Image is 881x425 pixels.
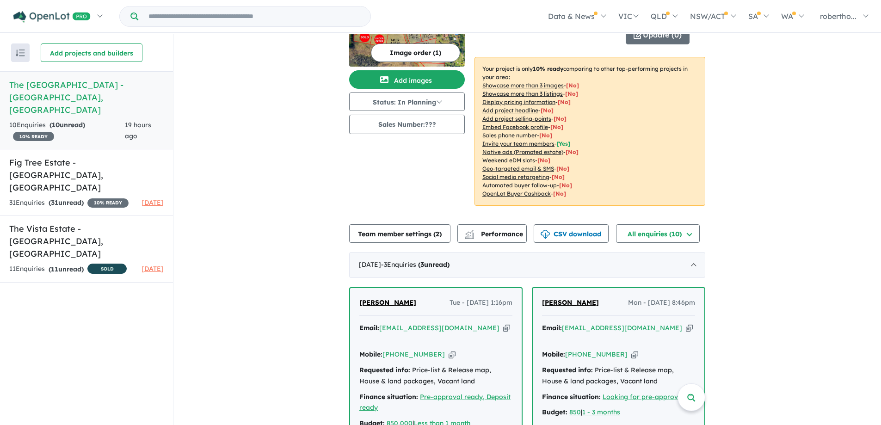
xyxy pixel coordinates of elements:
u: Showcase more than 3 listings [482,90,563,97]
span: 11 [51,265,58,273]
span: robertho... [820,12,856,21]
span: [ No ] [541,107,554,114]
img: sort.svg [16,49,25,56]
span: Performance [466,230,523,238]
u: Showcase more than 3 images [482,82,564,89]
strong: ( unread) [49,265,84,273]
input: Try estate name, suburb, builder or developer [140,6,369,26]
span: [ No ] [554,115,567,122]
strong: Finance situation: [542,393,601,401]
button: Status: In Planning [349,92,465,111]
a: Looking for pre-approval [603,393,684,401]
strong: ( unread) [49,121,85,129]
button: Copy [449,350,456,359]
span: [ No ] [539,132,552,139]
h5: The Vista Estate - [GEOGRAPHIC_DATA] , [GEOGRAPHIC_DATA] [9,222,164,260]
u: Sales phone number [482,132,537,139]
u: Add project headline [482,107,538,114]
button: Copy [686,323,693,333]
div: | [542,407,695,418]
u: Display pricing information [482,99,555,105]
span: [No] [553,190,566,197]
strong: Mobile: [359,350,382,358]
button: All enquiries (10) [616,224,700,243]
b: 10 % ready [533,65,563,72]
button: Image order (1) [371,43,460,62]
span: [ No ] [550,123,563,130]
a: 850 [569,408,581,416]
a: [EMAIL_ADDRESS][DOMAIN_NAME] [562,324,682,332]
strong: Requested info: [542,366,593,374]
span: [No] [559,182,572,189]
a: [PERSON_NAME] [359,297,416,308]
button: Copy [503,323,510,333]
span: 31 [51,198,58,207]
u: Embed Facebook profile [482,123,548,130]
span: [PERSON_NAME] [359,298,416,307]
span: - 3 Enquir ies [381,260,450,269]
a: [PHONE_NUMBER] [565,350,628,358]
button: Sales Number:??? [349,115,465,134]
span: [No] [537,157,550,164]
span: [PERSON_NAME] [542,298,599,307]
span: SOLD [87,264,127,274]
button: Add images [349,70,465,89]
a: [PERSON_NAME] [542,297,599,308]
span: 2 [436,230,439,238]
span: [DATE] [142,198,164,207]
div: Price-list & Release map, House & land packages, Vacant land [359,365,512,387]
a: 1 - 3 months [582,408,620,416]
span: 10% READY [13,132,54,141]
button: Copy [631,350,638,359]
a: [EMAIL_ADDRESS][DOMAIN_NAME] [379,324,499,332]
u: Native ads (Promoted estate) [482,148,563,155]
div: 10 Enquir ies [9,120,125,142]
u: Automated buyer follow-up [482,182,557,189]
strong: Email: [359,324,379,332]
button: Performance [457,224,527,243]
strong: Email: [542,324,562,332]
h5: Fig Tree Estate - [GEOGRAPHIC_DATA] , [GEOGRAPHIC_DATA] [9,156,164,194]
span: 3 [420,260,424,269]
button: Add projects and builders [41,43,142,62]
img: download icon [541,230,550,239]
span: [No] [552,173,565,180]
span: [ No ] [565,90,578,97]
span: [ No ] [558,99,571,105]
span: [No] [556,165,569,172]
u: Social media retargeting [482,173,549,180]
span: 19 hours ago [125,121,151,140]
div: 31 Enquir ies [9,197,129,209]
span: [DATE] [142,265,164,273]
div: 11 Enquir ies [9,264,127,275]
u: Add project selling-points [482,115,551,122]
h5: The [GEOGRAPHIC_DATA] - [GEOGRAPHIC_DATA] , [GEOGRAPHIC_DATA] [9,79,164,116]
span: [ Yes ] [557,140,570,147]
span: Tue - [DATE] 1:16pm [450,297,512,308]
button: CSV download [534,224,609,243]
u: Geo-targeted email & SMS [482,165,554,172]
button: Team member settings (2) [349,224,450,243]
div: [DATE] [349,252,705,278]
a: Pre-approval ready, Deposit ready [359,393,511,412]
span: [No] [566,148,579,155]
span: Mon - [DATE] 8:46pm [628,297,695,308]
span: [ No ] [566,82,579,89]
strong: Requested info: [359,366,410,374]
button: Update (0) [626,26,690,44]
img: Openlot PRO Logo White [13,11,91,23]
span: 10 % READY [87,198,129,208]
img: line-chart.svg [465,230,474,235]
strong: ( unread) [418,260,450,269]
strong: Finance situation: [359,393,418,401]
u: Invite your team members [482,140,554,147]
u: Weekend eDM slots [482,157,535,164]
strong: Budget: [542,408,567,416]
a: [PHONE_NUMBER] [382,350,445,358]
strong: Mobile: [542,350,565,358]
strong: ( unread) [49,198,84,207]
